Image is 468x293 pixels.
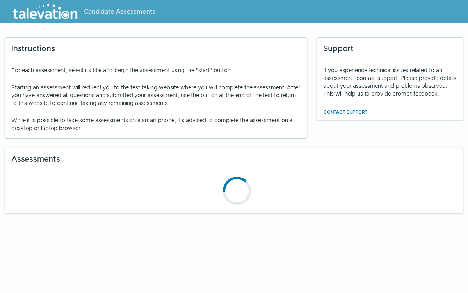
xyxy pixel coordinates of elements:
div: Assessments [5,148,463,170]
p: While it is possible to take some assessments on a smart phone, it's advised to complete the asse... [11,116,301,132]
div: Instructions [5,38,307,60]
p: Starting an assessment will redirect you to the test taking website where you will complete the a... [11,83,301,107]
button: Contact Support [323,107,368,117]
div: Support [317,38,463,60]
span: Candidate Assessments [84,7,155,16]
div: For each assessment, select its title and begin the assessment using the "start" button. [11,66,301,132]
img: Talevation_Logo_Transparent_white.png [9,2,81,21]
div: If you experience technical issues related to an assessment, contact support. Please provide deta... [323,66,457,98]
